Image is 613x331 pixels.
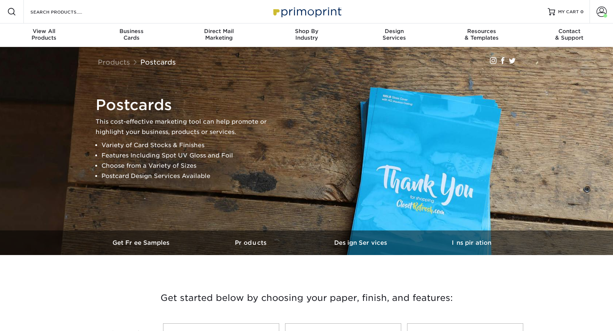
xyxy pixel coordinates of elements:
[438,23,525,47] a: Resources& Templates
[87,230,197,255] a: Get Free Samples
[263,23,350,47] a: Shop ByIndustry
[558,9,579,15] span: MY CART
[96,96,279,114] h1: Postcards
[30,7,101,16] input: SEARCH PRODUCTS.....
[88,28,175,41] div: Cards
[417,230,527,255] a: Inspiration
[101,171,279,181] li: Postcard Design Services Available
[307,239,417,246] h3: Design Services
[350,28,438,34] span: Design
[350,23,438,47] a: DesignServices
[175,28,263,34] span: Direct Mail
[525,23,613,47] a: Contact& Support
[197,230,307,255] a: Products
[438,28,525,41] div: & Templates
[307,230,417,255] a: Design Services
[525,28,613,41] div: & Support
[197,239,307,246] h3: Products
[438,28,525,34] span: Resources
[263,28,350,34] span: Shop By
[263,28,350,41] div: Industry
[270,4,343,19] img: Primoprint
[87,239,197,246] h3: Get Free Samples
[101,161,279,171] li: Choose from a Variety of Sizes
[96,117,279,137] p: This cost-effective marketing tool can help promote or highlight your business, products or servi...
[101,140,279,150] li: Variety of Card Stocks & Finishes
[350,28,438,41] div: Services
[175,28,263,41] div: Marketing
[98,58,130,66] a: Products
[580,9,584,14] span: 0
[88,28,175,34] span: Business
[525,28,613,34] span: Contact
[140,58,176,66] a: Postcards
[92,281,521,314] h3: Get started below by choosing your paper, finish, and features:
[417,239,527,246] h3: Inspiration
[88,23,175,47] a: BusinessCards
[101,150,279,161] li: Features Including Spot UV Gloss and Foil
[175,23,263,47] a: Direct MailMarketing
